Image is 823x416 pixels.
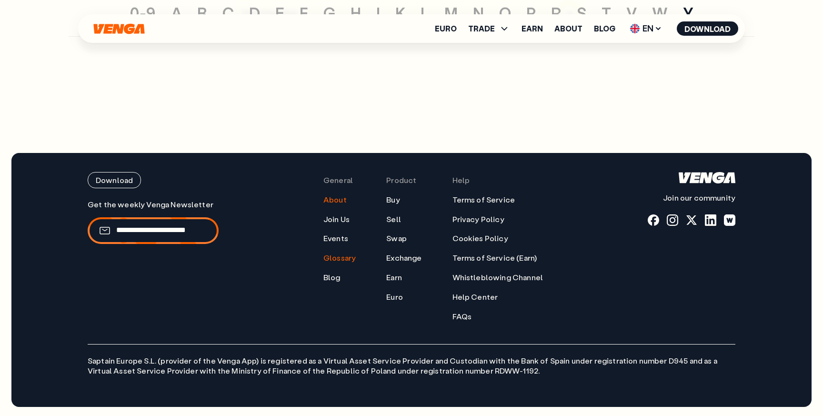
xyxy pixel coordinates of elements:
svg: Home [679,172,735,183]
a: D [249,3,260,23]
a: Help Center [452,292,498,302]
span: TRADE [468,25,495,32]
a: Euro [435,25,457,32]
a: E [275,3,284,23]
a: L [421,3,429,23]
span: G [323,3,335,22]
span: D [249,3,260,22]
a: fb [648,214,659,226]
a: I [376,3,380,23]
a: FAQs [452,312,472,322]
span: EN [627,21,665,36]
a: W [652,3,668,23]
span: General [323,175,353,185]
a: warpcast [724,214,735,226]
span: C [222,3,234,22]
a: x [686,214,697,226]
a: Privacy Policy [452,214,504,224]
a: H [351,3,361,23]
a: Blog [323,273,341,283]
a: About [323,195,347,205]
a: Euro [386,292,403,302]
span: B [197,3,207,22]
a: F [300,3,308,23]
a: G [323,3,335,23]
span: A [171,3,182,22]
a: P [526,3,536,23]
span: W [652,3,668,22]
svg: Home [92,23,146,34]
a: Buy [386,195,400,205]
a: Earn [386,273,402,283]
a: Swap [386,233,407,244]
a: Terms of Service [452,195,515,205]
a: Glossary [323,253,356,263]
span: O [499,3,511,22]
a: instagram [667,214,678,226]
p: Saptain Europe S.L. (provider of the Venga App) is registered as a Virtual Asset Service Provider... [88,344,735,376]
a: linkedin [705,214,716,226]
a: 0-9 [130,3,156,23]
span: F [300,3,308,22]
a: T [602,3,611,23]
a: A [171,3,182,23]
a: Whistleblowing Channel [452,273,543,283]
img: flag-uk [630,24,640,33]
a: V [626,3,637,23]
a: Cookies Policy [452,233,508,244]
a: Blog [594,25,615,32]
button: Download [88,172,141,188]
span: N [473,3,484,22]
span: T [602,3,611,22]
a: Join Us [323,214,350,224]
a: R [551,3,562,23]
a: M [444,3,458,23]
span: L [421,3,429,22]
span: P [526,3,536,22]
a: K [395,3,405,23]
a: About [554,25,582,32]
span: V [626,3,637,22]
span: K [395,3,405,22]
p: Join our community [648,193,735,203]
a: B [197,3,207,23]
p: Get the weekly Venga Newsletter [88,200,219,210]
span: H [351,3,361,22]
button: Download [677,21,738,36]
span: TRADE [468,23,510,34]
span: E [275,3,284,22]
a: Exchange [386,253,422,263]
span: M [444,3,458,22]
a: S [577,3,586,23]
a: C [222,3,234,23]
a: O [499,3,511,23]
a: Y [683,3,693,23]
a: Download [88,172,219,188]
span: I [376,3,380,22]
span: Y [683,3,693,22]
a: Terms of Service (Earn) [452,253,537,263]
span: Product [386,175,416,185]
span: S [577,3,586,22]
span: R [551,3,562,22]
span: 0-9 [130,3,156,22]
a: Sell [386,214,401,224]
a: N [473,3,484,23]
span: Help [452,175,470,185]
a: Events [323,233,348,244]
a: Earn [522,25,543,32]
